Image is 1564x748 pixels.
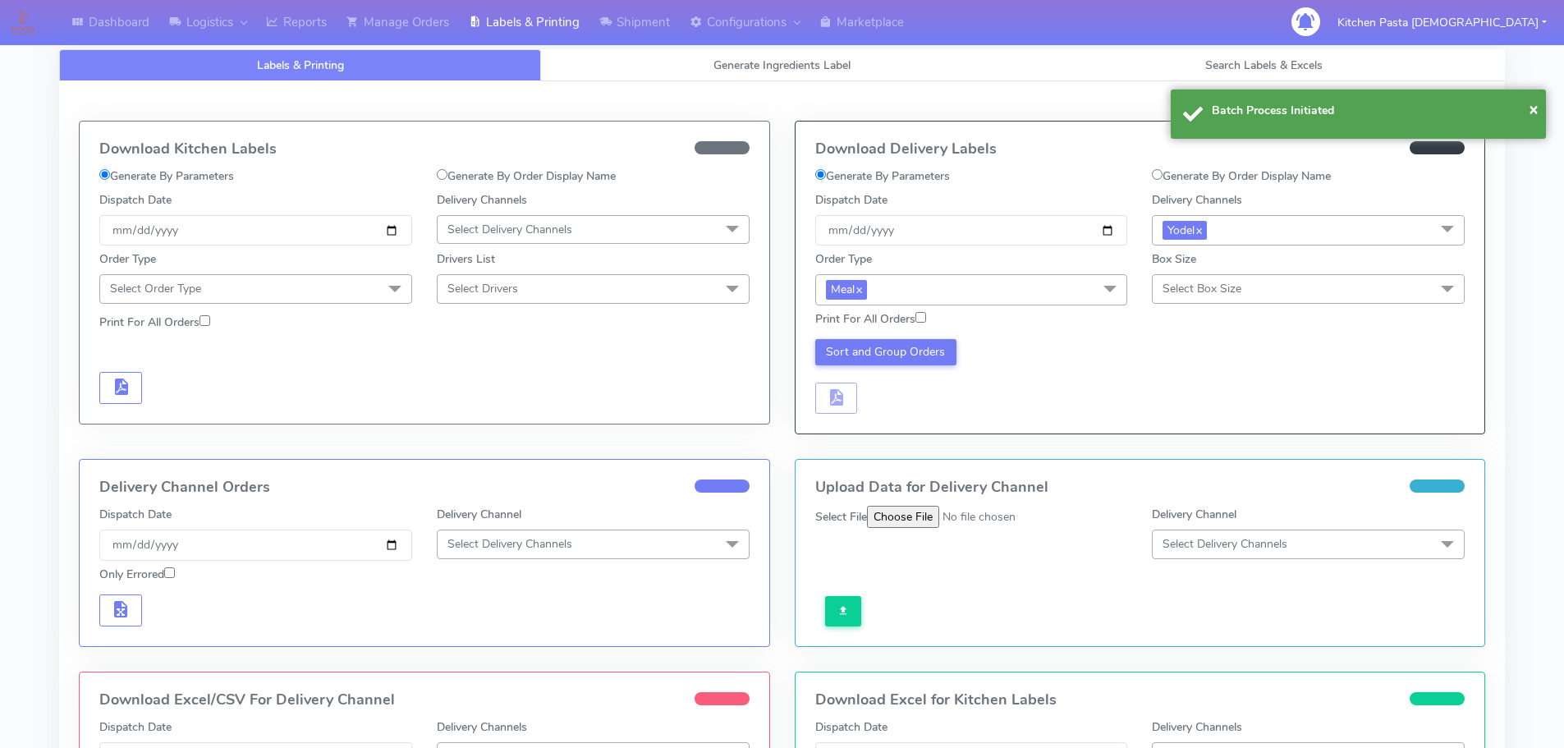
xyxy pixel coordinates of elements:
[99,141,750,158] h4: Download Kitchen Labels
[826,280,867,299] span: Meal
[915,312,926,323] input: Print For All Orders
[447,222,572,237] span: Select Delivery Channels
[815,141,1465,158] h4: Download Delivery Labels
[815,508,867,525] label: Select File
[815,718,887,736] label: Dispatch Date
[437,191,527,209] label: Delivery Channels
[1152,250,1196,268] label: Box Size
[1529,98,1539,120] span: ×
[1212,102,1534,119] div: Batch Process Initiated
[59,49,1505,81] ul: Tabs
[1152,191,1242,209] label: Delivery Channels
[855,280,862,297] a: x
[110,281,201,296] span: Select Order Type
[99,480,750,496] h4: Delivery Channel Orders
[1152,718,1242,736] label: Delivery Channels
[99,169,110,180] input: Generate By Parameters
[713,57,851,73] span: Generate Ingredients Label
[815,191,887,209] label: Dispatch Date
[164,567,175,578] input: Only Errored
[815,169,826,180] input: Generate By Parameters
[99,506,172,523] label: Dispatch Date
[99,191,172,209] label: Dispatch Date
[99,314,210,331] label: Print For All Orders
[99,167,234,185] label: Generate By Parameters
[99,250,156,268] label: Order Type
[99,718,172,736] label: Dispatch Date
[437,169,447,180] input: Generate By Order Display Name
[815,310,926,328] label: Print For All Orders
[200,315,210,326] input: Print For All Orders
[815,692,1465,709] h4: Download Excel for Kitchen Labels
[437,506,521,523] label: Delivery Channel
[437,718,527,736] label: Delivery Channels
[447,281,518,296] span: Select Drivers
[815,167,950,185] label: Generate By Parameters
[815,480,1465,496] h4: Upload Data for Delivery Channel
[815,250,872,268] label: Order Type
[1152,169,1163,180] input: Generate By Order Display Name
[99,692,750,709] h4: Download Excel/CSV For Delivery Channel
[1163,221,1207,240] span: Yodel
[1205,57,1323,73] span: Search Labels & Excels
[1163,281,1241,296] span: Select Box Size
[1152,506,1236,523] label: Delivery Channel
[1529,97,1539,122] button: Close
[1163,536,1287,552] span: Select Delivery Channels
[257,57,344,73] span: Labels & Printing
[447,536,572,552] span: Select Delivery Channels
[437,167,616,185] label: Generate By Order Display Name
[437,250,495,268] label: Drivers List
[99,566,175,583] label: Only Errored
[1152,167,1331,185] label: Generate By Order Display Name
[815,339,957,365] button: Sort and Group Orders
[1195,221,1202,238] a: x
[1325,6,1559,39] button: Kitchen Pasta [DEMOGRAPHIC_DATA]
